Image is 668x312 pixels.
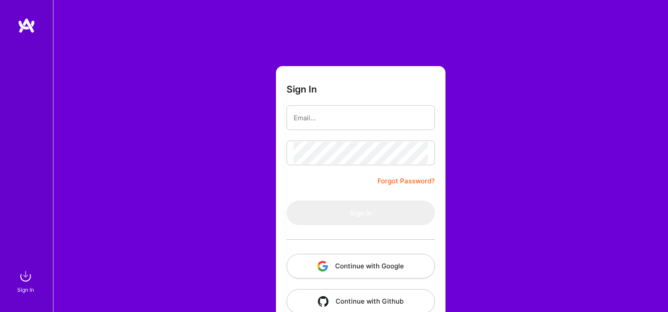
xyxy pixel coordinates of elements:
h3: Sign In [287,84,317,95]
button: Sign In [287,201,435,225]
a: Forgot Password? [377,176,435,186]
button: Continue with Google [287,254,435,279]
input: Email... [294,107,428,129]
img: logo [18,18,35,33]
img: icon [317,261,328,271]
img: sign in [17,267,34,285]
img: icon [318,296,328,307]
div: Sign In [17,285,34,294]
a: sign inSign In [19,267,34,294]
